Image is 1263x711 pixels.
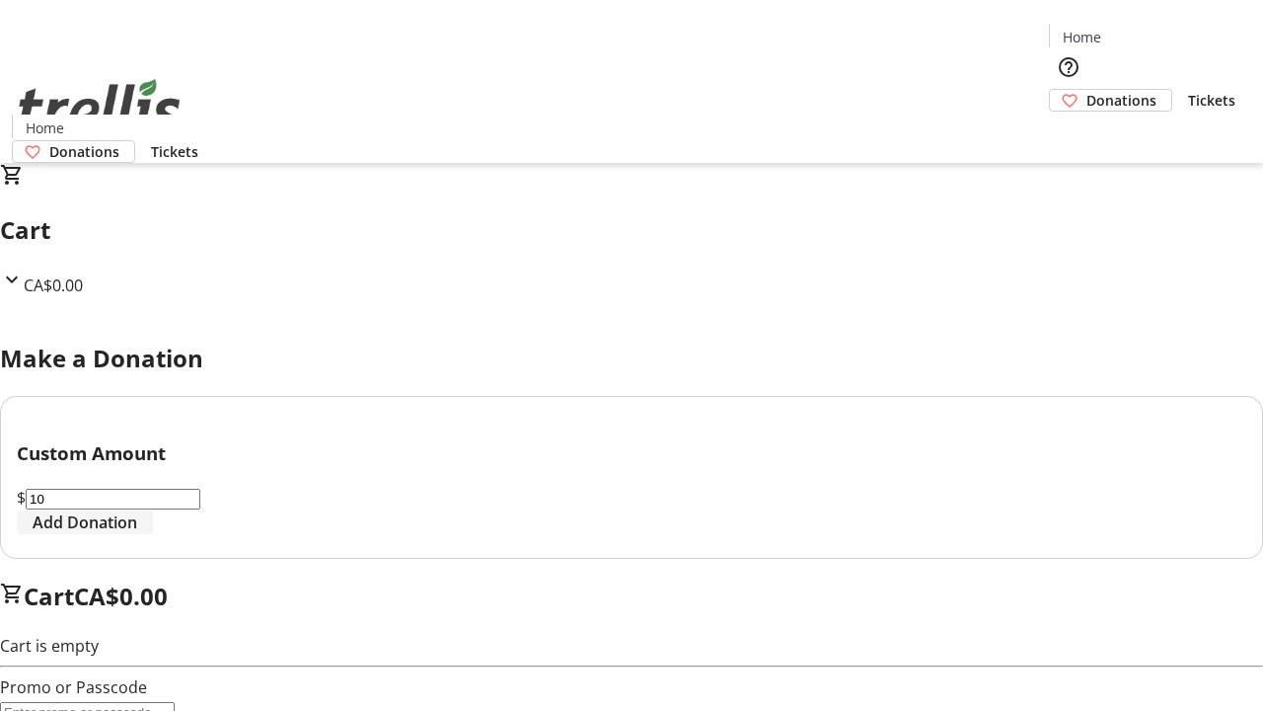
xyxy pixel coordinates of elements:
span: Add Donation [33,511,137,534]
button: Help [1049,47,1088,87]
a: Home [13,118,76,138]
span: CA$0.00 [74,580,168,612]
span: Donations [1086,90,1156,111]
a: Home [1050,27,1113,47]
a: Donations [12,140,135,163]
a: Tickets [1172,90,1251,111]
span: Home [1063,27,1101,47]
span: $ [17,487,26,509]
a: Tickets [135,141,214,162]
button: Add Donation [17,511,153,534]
span: Home [26,118,64,138]
input: Donation Amount [26,489,200,510]
span: Tickets [1188,90,1235,111]
button: Cart [1049,112,1088,151]
a: Donations [1049,89,1172,112]
span: Donations [49,141,119,162]
span: Tickets [151,141,198,162]
span: CA$0.00 [24,275,83,296]
img: Orient E2E Organization VdKtsHugBu's Logo [12,57,187,156]
h3: Custom Amount [17,439,1246,467]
